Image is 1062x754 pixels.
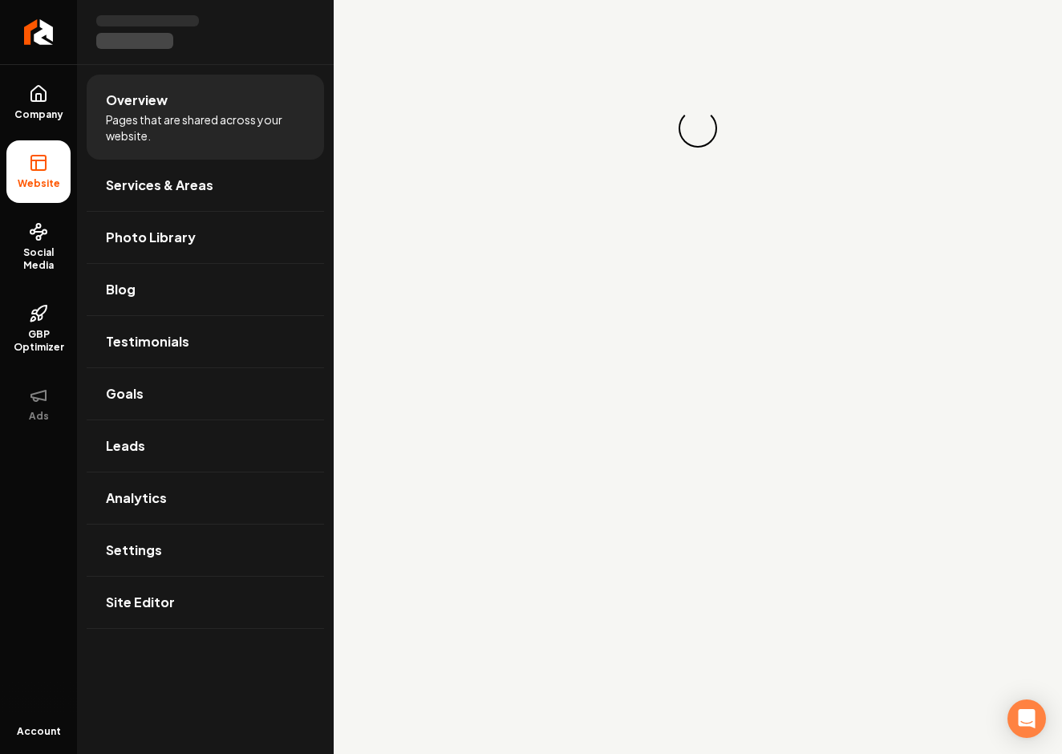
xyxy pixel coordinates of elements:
a: Photo Library [87,212,324,263]
span: Services & Areas [106,176,213,195]
span: GBP Optimizer [6,328,71,354]
a: Site Editor [87,577,324,628]
a: Company [6,71,71,134]
span: Social Media [6,246,71,272]
span: Account [17,725,61,738]
span: Goals [106,384,144,403]
img: Rebolt Logo [24,19,54,45]
span: Leads [106,436,145,456]
span: Testimonials [106,332,189,351]
span: Photo Library [106,228,196,247]
span: Site Editor [106,593,175,612]
span: Blog [106,280,136,299]
a: Social Media [6,209,71,285]
a: Leads [87,420,324,472]
button: Ads [6,373,71,436]
span: Ads [22,410,55,423]
span: Settings [106,541,162,560]
a: Blog [87,264,324,315]
a: Settings [87,525,324,576]
a: Analytics [87,472,324,524]
span: Pages that are shared across your website. [106,111,305,144]
span: Website [11,177,67,190]
a: GBP Optimizer [6,291,71,367]
a: Goals [87,368,324,420]
span: Overview [106,91,168,110]
a: Services & Areas [87,160,324,211]
a: Testimonials [87,316,324,367]
span: Company [8,108,70,121]
div: Open Intercom Messenger [1007,699,1046,738]
div: Loading [679,109,717,148]
span: Analytics [106,488,167,508]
